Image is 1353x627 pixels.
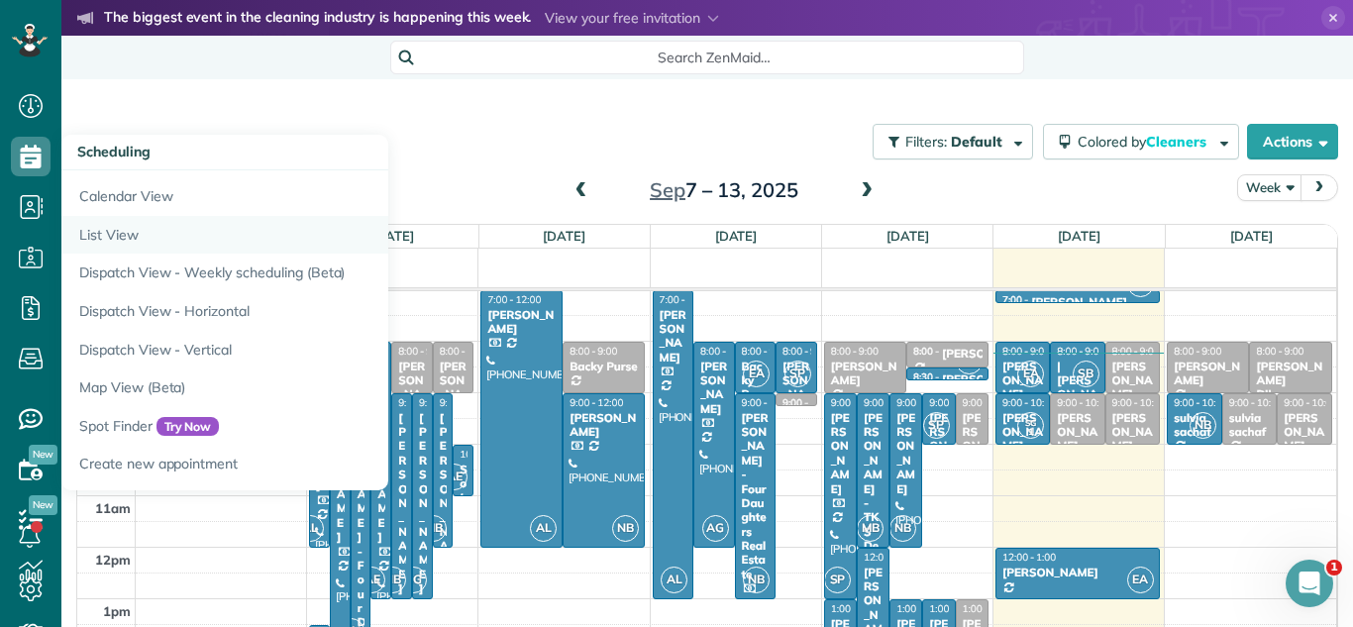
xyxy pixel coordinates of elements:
div: [PERSON_NAME] [569,411,639,440]
span: 8:00 - 9:00 [782,345,830,358]
span: 7:00 - 1:00 [660,293,707,306]
span: 8:00 - 9:00 [1057,345,1104,358]
span: 9:00 - 10:00 [1174,396,1227,409]
small: 1 [1018,423,1043,442]
button: Actions [1247,124,1338,159]
span: MB [857,515,884,542]
span: Default [951,133,1003,151]
span: 11am [95,500,131,516]
span: 9:00 - 10:00 [963,396,1016,409]
span: New [29,445,57,465]
a: [DATE] [1058,228,1100,244]
span: AE [441,464,468,490]
span: Try Now [156,417,220,437]
span: 1:00 - 6:00 [831,602,879,615]
span: AG [702,515,729,542]
div: [PERSON_NAME] [1283,411,1326,454]
span: NB [889,515,916,542]
span: 9:00 - 10:00 [1002,396,1056,409]
span: 8:00 - 9:00 [1256,345,1303,358]
span: 10:00 - 11:00 [460,448,519,461]
a: [DATE] [543,228,585,244]
div: [PERSON_NAME] [418,411,427,596]
div: [PERSON_NAME] [1001,411,1044,454]
span: 9:00 - 10:00 [929,396,983,409]
span: AL [297,515,324,542]
div: sulvia sachaf [1228,411,1272,440]
a: Dispatch View - Horizontal [61,292,557,331]
button: Week [1237,174,1302,201]
div: [PERSON_NAME] [1001,360,1044,402]
span: EA [1017,361,1044,387]
span: 9:00 - 10:00 [1112,396,1166,409]
div: [PERSON_NAME] [895,411,916,496]
span: 9:00 - 12:00 [896,396,950,409]
span: SP [824,567,851,593]
span: NB [612,515,639,542]
span: 1pm [103,603,131,619]
span: 8:00 - 9:00 [831,345,879,358]
span: 8:00 - 9:00 [570,345,617,358]
a: Dispatch View - Vertical [61,331,557,369]
span: 9:00 - 12:00 [440,396,493,409]
div: [PERSON_NAME] [1001,566,1154,579]
a: List View [61,216,557,255]
a: Spot FinderTry Now [61,407,557,446]
span: 8:00 - 12:00 [700,345,754,358]
span: Colored by [1078,133,1213,151]
div: [PERSON_NAME] [PERSON_NAME] [942,372,1137,386]
span: 8:00 - 9:00 [440,345,487,358]
span: 9:00 - 1:00 [831,396,879,409]
div: [PERSON_NAME] [830,360,900,388]
a: [DATE] [371,228,414,244]
span: New [29,495,57,515]
span: 9:00 - 1:00 [742,396,789,409]
div: [PERSON_NAME] [439,360,468,417]
div: [PERSON_NAME] [397,360,426,417]
div: sulvia sachaf [1173,411,1216,440]
div: [PERSON_NAME] [659,308,687,366]
span: 9:00 - 1:00 [419,396,467,409]
div: [PERSON_NAME] [962,411,983,496]
span: 9:00 - 10:00 [1057,396,1110,409]
span: NB [1190,412,1216,439]
span: SB [1073,361,1099,387]
a: Dispatch View - Weekly scheduling (Beta) [61,254,557,292]
span: 12:00 - 1:00 [1002,551,1056,564]
strong: The biggest event in the cleaning industry is happening this week. [104,8,531,30]
div: [PERSON_NAME] [486,308,557,337]
a: [DATE] [886,228,929,244]
span: 1:00 - 5:00 [896,602,944,615]
span: EA [743,361,770,387]
div: Backy Purse [741,360,770,417]
div: [PERSON_NAME] [1031,295,1127,309]
span: AL [661,567,687,593]
span: 8:00 - 9:00 [1174,345,1221,358]
span: 9:00 - 1:00 [398,396,446,409]
div: [PERSON_NAME] [397,411,406,596]
h2: 7 – 13, 2025 [600,179,848,201]
span: 1 [1326,560,1342,575]
span: AG [400,567,427,593]
div: [PERSON_NAME] - Four Daughters Real Estate [741,411,770,582]
div: [PERSON_NAME] [781,360,810,417]
span: 9:00 - 12:00 [864,396,917,409]
div: [PERSON_NAME] [942,347,1038,361]
span: 9:00 - 10:00 [1284,396,1337,409]
div: [PERSON_NAME] [1173,360,1243,388]
span: Sep [650,177,685,202]
span: 12pm [95,552,131,568]
div: [PERSON_NAME] [439,411,448,596]
span: EA [1127,567,1154,593]
a: [DATE] [1230,228,1273,244]
span: 7:00 - 12:00 [487,293,541,306]
span: Filters: [905,133,947,151]
a: Create new appointment [61,445,557,490]
div: [PHONE_NUMBER] [569,392,639,420]
iframe: Intercom live chat [1286,560,1333,607]
button: Colored byCleaners [1043,124,1239,159]
span: MB [420,515,447,542]
span: SP [784,361,811,387]
span: 8:00 - 9:00 [1002,345,1050,358]
span: 8:00 - 9:00 [1112,345,1160,358]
